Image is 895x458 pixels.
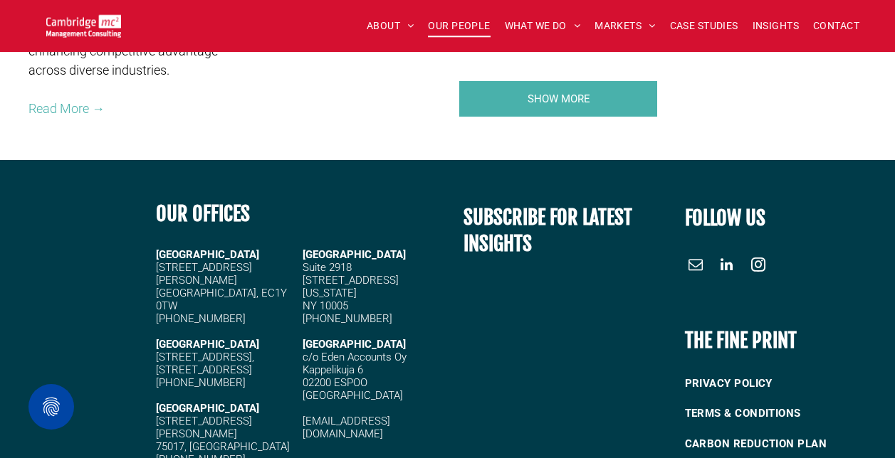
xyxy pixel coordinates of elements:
[303,261,352,274] span: Suite 2918
[303,248,406,261] span: [GEOGRAPHIC_DATA]
[685,328,797,353] b: THE FINE PRINT
[303,338,406,351] span: [GEOGRAPHIC_DATA]
[303,351,407,402] span: c/o Eden Accounts Oy Kappelikuja 6 02200 ESPOO [GEOGRAPHIC_DATA]
[156,376,246,389] span: [PHONE_NUMBER]
[663,15,745,37] a: CASE STUDIES
[748,254,769,279] a: instagram
[156,351,254,363] span: [STREET_ADDRESS],
[745,15,806,37] a: INSIGHTS
[28,101,105,116] a: Read More →
[685,368,879,399] a: PRIVACY POLICY
[587,15,662,37] a: MARKETS
[156,338,259,351] strong: [GEOGRAPHIC_DATA]
[156,312,246,325] span: [PHONE_NUMBER]
[685,206,765,230] font: FOLLOW US
[428,15,490,37] span: OUR PEOPLE
[303,287,357,299] span: [US_STATE]
[303,312,392,325] span: [PHONE_NUMBER]
[46,14,121,38] img: Go to Homepage
[498,15,588,37] a: WHAT WE DO
[46,16,121,31] a: Your Business Transformed | Cambridge Management Consulting
[156,415,252,440] span: [STREET_ADDRESS][PERSON_NAME]
[464,205,632,256] span: SUBSCRIBE FOR LATEST INSIGHTS
[360,15,422,37] a: ABOUT
[303,274,399,287] span: [STREET_ADDRESS]
[716,254,738,279] a: linkedin
[156,363,252,376] span: [STREET_ADDRESS]
[459,80,658,117] a: Your Business Transformed | Cambridge Management Consulting
[156,440,290,453] span: 75017, [GEOGRAPHIC_DATA]
[685,254,706,279] a: email
[156,402,259,415] strong: [GEOGRAPHIC_DATA]
[806,15,867,37] a: CONTACT
[685,398,879,429] a: TERMS & CONDITIONS
[303,299,348,312] span: NY 10005
[421,15,497,37] a: OUR PEOPLE
[156,248,259,261] strong: [GEOGRAPHIC_DATA]
[156,201,250,226] b: OUR OFFICES
[156,261,287,312] span: [STREET_ADDRESS][PERSON_NAME] [GEOGRAPHIC_DATA], EC1Y 0TW
[303,415,390,440] a: [EMAIL_ADDRESS][DOMAIN_NAME]
[528,81,590,117] span: SHOW MORE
